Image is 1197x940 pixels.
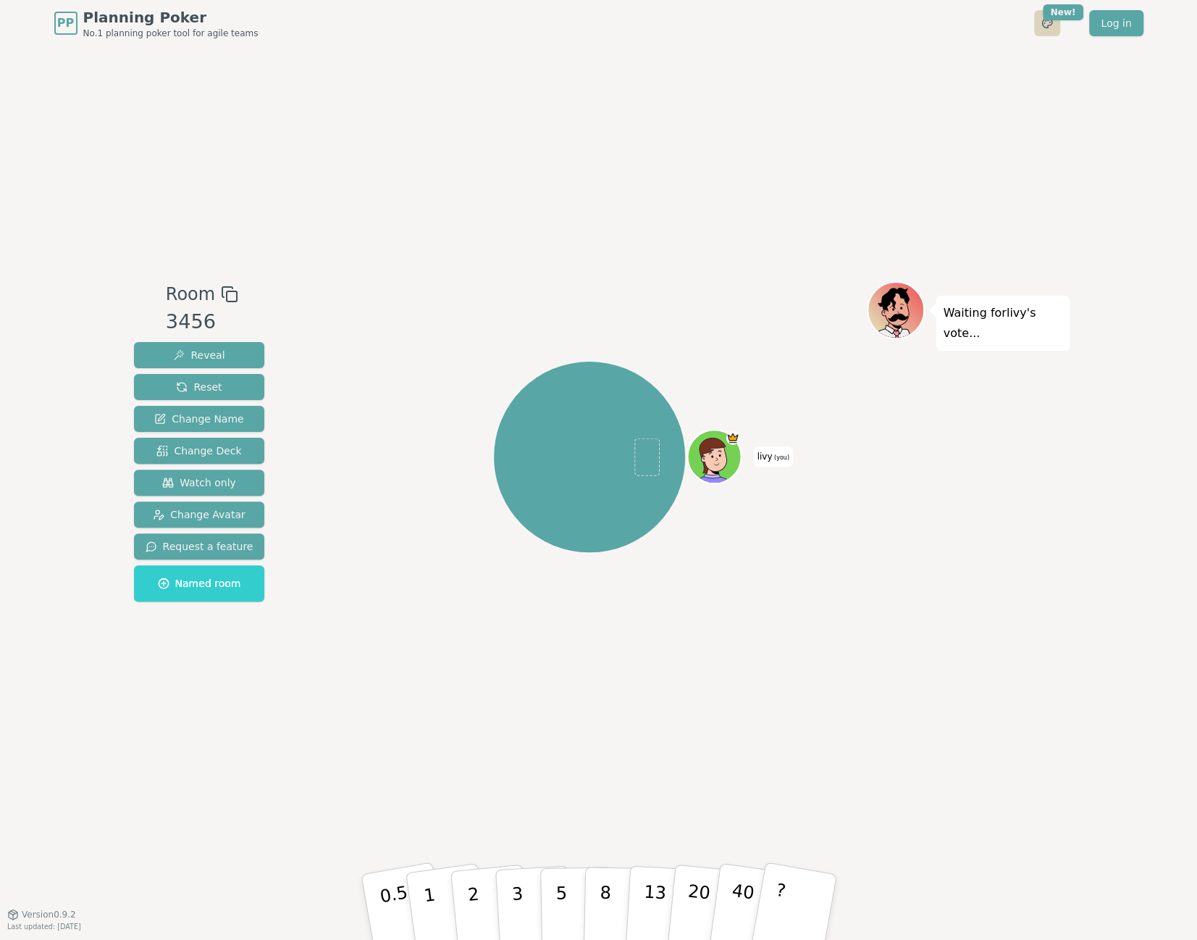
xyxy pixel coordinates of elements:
[726,431,740,445] span: livy is the host
[7,923,81,931] span: Last updated: [DATE]
[156,444,241,458] span: Change Deck
[689,431,740,482] button: Click to change your avatar
[166,281,215,307] span: Room
[134,533,265,560] button: Request a feature
[158,576,241,591] span: Named room
[146,539,253,554] span: Request a feature
[7,909,76,920] button: Version0.9.2
[1043,4,1084,20] div: New!
[772,454,789,461] span: (you)
[944,303,1062,344] p: Waiting for livy 's vote...
[54,7,259,39] a: PPPlanning PokerNo.1 planning poker tool for agile teams
[134,406,265,432] button: Change Name
[134,438,265,464] button: Change Deck
[134,502,265,528] button: Change Avatar
[134,374,265,400] button: Reset
[153,507,245,522] span: Change Avatar
[166,307,238,337] div: 3456
[173,348,224,362] span: Reveal
[1089,10,1143,36] a: Log in
[22,909,76,920] span: Version 0.9.2
[134,470,265,496] button: Watch only
[134,565,265,602] button: Named room
[154,412,243,426] span: Change Name
[1034,10,1060,36] button: New!
[162,475,236,490] span: Watch only
[83,7,259,28] span: Planning Poker
[176,380,222,394] span: Reset
[83,28,259,39] span: No.1 planning poker tool for agile teams
[134,342,265,368] button: Reveal
[753,446,792,467] span: Click to change your name
[57,14,74,32] span: PP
